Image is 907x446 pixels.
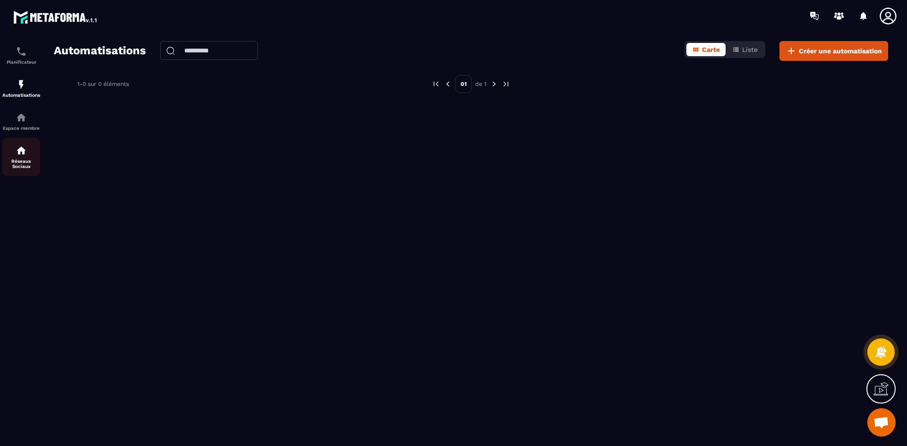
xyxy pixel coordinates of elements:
[432,80,440,88] img: prev
[779,41,888,61] button: Créer une automatisation
[2,126,40,131] p: Espace membre
[490,80,498,88] img: next
[2,59,40,65] p: Planificateur
[16,46,27,57] img: scheduler
[16,145,27,156] img: social-network
[444,80,452,88] img: prev
[2,72,40,105] a: automationsautomationsAutomatisations
[2,105,40,138] a: automationsautomationsEspace membre
[686,43,726,56] button: Carte
[54,41,146,61] h2: Automatisations
[742,46,758,53] span: Liste
[867,408,896,437] a: Ouvrir le chat
[502,80,510,88] img: next
[77,81,129,87] p: 1-0 sur 0 éléments
[727,43,763,56] button: Liste
[2,39,40,72] a: schedulerschedulerPlanificateur
[475,80,487,88] p: de 1
[16,112,27,123] img: automations
[702,46,720,53] span: Carte
[13,8,98,25] img: logo
[2,159,40,169] p: Réseaux Sociaux
[2,138,40,176] a: social-networksocial-networkRéseaux Sociaux
[2,93,40,98] p: Automatisations
[455,75,472,93] p: 01
[799,46,882,56] span: Créer une automatisation
[16,79,27,90] img: automations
